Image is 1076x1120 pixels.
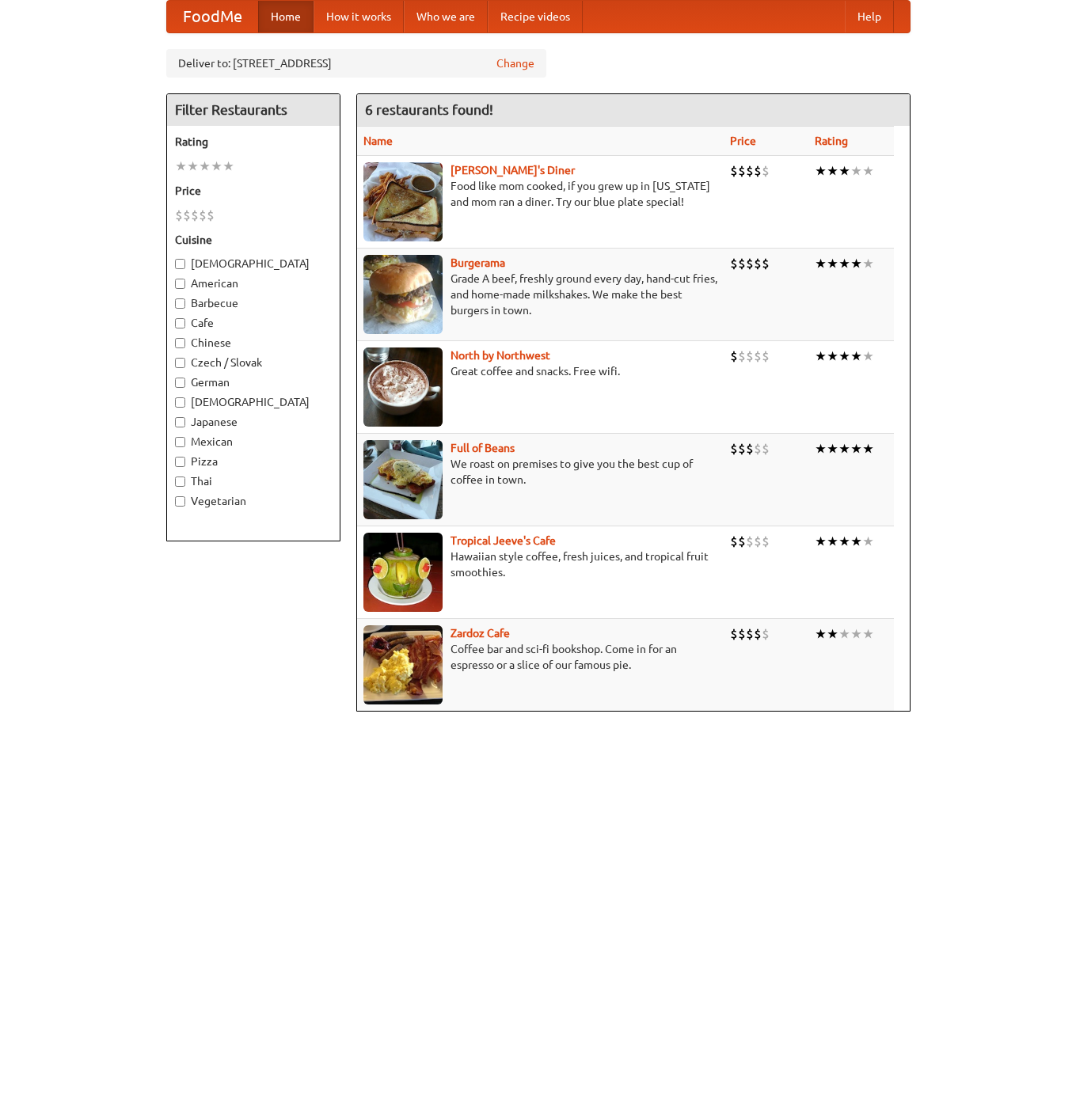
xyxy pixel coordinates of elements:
[363,271,717,318] p: Grade A beef, freshly ground every day, hand-cut fries, and home-made milkshakes. We make the bes...
[838,533,850,550] li: ★
[175,476,185,487] input: Thai
[746,625,754,643] li: $
[850,347,862,365] li: ★
[738,533,746,550] li: $
[451,534,556,547] a: Tropical Jeeve's Cafe
[175,437,185,447] input: Mexican
[754,533,762,550] li: $
[314,1,404,32] a: How it works
[738,440,746,457] li: $
[187,158,199,175] li: ★
[363,363,717,379] p: Great coffee and snacks. Free wifi.
[175,493,332,509] label: Vegetarian
[827,347,838,365] li: ★
[862,255,874,272] li: ★
[183,207,191,224] li: $
[222,158,234,175] li: ★
[175,473,332,489] label: Thai
[199,158,211,175] li: ★
[175,259,185,269] input: [DEMOGRAPHIC_DATA]
[363,178,717,210] p: Food like mom cooked, if you grew up in [US_STATE] and mom ran a diner. Try our blue plate special!
[827,625,838,643] li: ★
[738,625,746,643] li: $
[175,434,332,450] label: Mexican
[175,358,185,368] input: Czech / Slovak
[850,440,862,457] li: ★
[175,417,185,427] input: Japanese
[175,207,183,224] li: $
[815,533,827,550] li: ★
[451,256,505,269] b: Burgerama
[175,457,185,467] input: Pizza
[827,162,838,180] li: ★
[862,625,874,643] li: ★
[175,414,332,430] label: Japanese
[762,625,770,643] li: $
[838,255,850,272] li: ★
[258,1,314,32] a: Home
[175,338,185,348] input: Chinese
[363,641,717,673] p: Coffee bar and sci-fi bookshop. Come in for an espresso or a slice of our famous pie.
[762,255,770,272] li: $
[746,347,754,365] li: $
[175,183,332,199] h5: Price
[199,207,207,224] li: $
[363,162,443,241] img: sallys.jpg
[175,275,332,291] label: American
[746,440,754,457] li: $
[175,158,187,175] li: ★
[738,162,746,180] li: $
[754,162,762,180] li: $
[838,162,850,180] li: ★
[862,347,874,365] li: ★
[730,440,738,457] li: $
[211,158,222,175] li: ★
[207,207,215,224] li: $
[363,456,717,488] p: We roast on premises to give you the best cup of coffee in town.
[845,1,894,32] a: Help
[175,374,332,390] label: German
[175,279,185,289] input: American
[746,162,754,180] li: $
[862,533,874,550] li: ★
[175,355,332,370] label: Czech / Slovak
[738,255,746,272] li: $
[827,533,838,550] li: ★
[363,255,443,334] img: burgerama.jpg
[730,347,738,365] li: $
[862,440,874,457] li: ★
[167,94,340,126] h4: Filter Restaurants
[730,135,756,147] a: Price
[175,298,185,309] input: Barbecue
[175,496,185,507] input: Vegetarian
[363,549,717,580] p: Hawaiian style coffee, fresh juices, and tropical fruit smoothies.
[363,347,443,427] img: north.jpg
[175,397,185,408] input: [DEMOGRAPHIC_DATA]
[862,162,874,180] li: ★
[451,627,510,640] a: Zardoz Cafe
[451,164,575,177] a: [PERSON_NAME]'s Diner
[838,347,850,365] li: ★
[451,349,550,362] a: North by Northwest
[175,335,332,351] label: Chinese
[730,162,738,180] li: $
[754,440,762,457] li: $
[850,162,862,180] li: ★
[850,533,862,550] li: ★
[363,533,443,612] img: jeeves.jpg
[175,394,332,410] label: [DEMOGRAPHIC_DATA]
[166,49,546,78] div: Deliver to: [STREET_ADDRESS]
[488,1,583,32] a: Recipe videos
[746,255,754,272] li: $
[175,134,332,150] h5: Rating
[850,625,862,643] li: ★
[762,347,770,365] li: $
[175,295,332,311] label: Barbecue
[451,442,515,454] a: Full of Beans
[754,625,762,643] li: $
[815,162,827,180] li: ★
